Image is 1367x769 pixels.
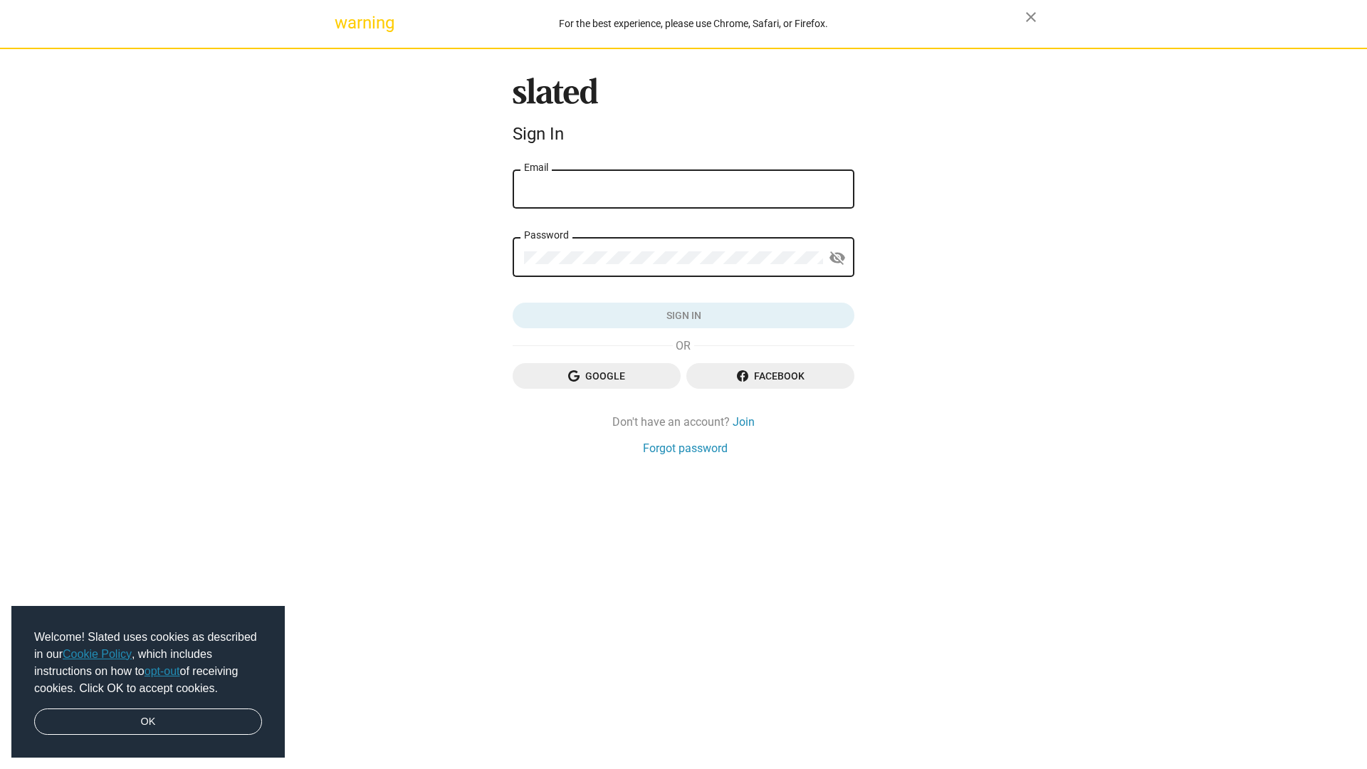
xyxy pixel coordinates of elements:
button: Facebook [686,363,854,389]
span: Facebook [698,363,843,389]
span: Welcome! Slated uses cookies as described in our , which includes instructions on how to of recei... [34,629,262,697]
mat-icon: visibility_off [829,247,846,269]
button: Google [513,363,681,389]
div: For the best experience, please use Chrome, Safari, or Firefox. [362,14,1025,33]
mat-icon: warning [335,14,352,31]
div: Don't have an account? [513,414,854,429]
mat-icon: close [1022,9,1039,26]
a: Cookie Policy [63,648,132,660]
button: Show password [823,244,852,273]
div: Sign In [513,124,854,144]
div: cookieconsent [11,606,285,758]
a: Forgot password [643,441,728,456]
a: dismiss cookie message [34,708,262,736]
sl-branding: Sign In [513,78,854,150]
a: Join [733,414,755,429]
span: Google [524,363,669,389]
a: opt-out [145,665,180,677]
